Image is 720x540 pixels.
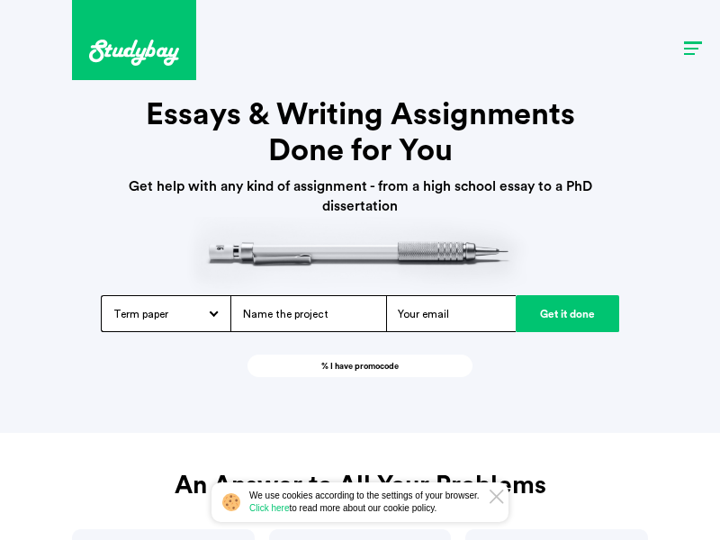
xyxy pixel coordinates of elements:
h3: Get help with any kind of assignment - from a high school essay to a PhD dissertation [90,177,630,217]
span: Term paper [113,308,168,320]
img: logo.svg [89,40,179,67]
a: % I have promocode [247,355,472,377]
img: header-pict.png [187,217,533,296]
h1: Essays & Writing Assignments Done for You [107,97,614,170]
input: Your email [386,295,516,332]
input: Get it done [516,295,619,332]
input: Name the project [230,295,386,332]
span: We use cookies according to the settings of your browser. to read more about our cookie policy. [249,490,483,515]
a: Click here [249,502,289,515]
h2: An Answer to All Your Problems [163,467,557,504]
